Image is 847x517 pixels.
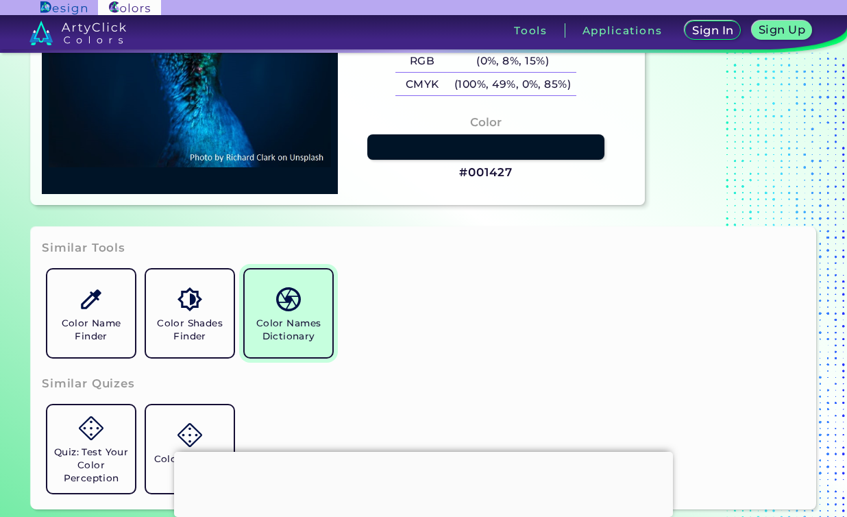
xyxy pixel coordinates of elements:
[53,446,130,485] h5: Quiz: Test Your Color Perception
[754,22,809,39] a: Sign Up
[42,264,140,363] a: Color Name Finder
[42,240,125,256] h3: Similar Tools
[79,416,103,440] img: icon_game.svg
[29,21,126,45] img: logo_artyclick_colors_white.svg
[250,317,327,343] h5: Color Names Dictionary
[761,25,803,35] h5: Sign Up
[151,317,228,343] h5: Color Shades Finder
[395,73,449,95] h5: CMYK
[276,287,300,311] img: icon_color_names_dictionary.svg
[140,264,239,363] a: Color Shades Finder
[694,25,732,36] h5: Sign In
[151,453,228,479] h5: Color Memory Game
[687,22,738,39] a: Sign In
[177,423,201,447] img: icon_game.svg
[514,25,548,36] h3: Tools
[395,50,449,73] h5: RGB
[40,1,86,14] img: ArtyClick Design logo
[459,165,512,181] h3: #001427
[42,376,135,392] h3: Similar Quizes
[239,264,338,363] a: Color Names Dictionary
[79,287,103,311] img: icon_color_name_finder.svg
[140,400,239,498] a: Color Memory Game
[582,25,663,36] h3: Applications
[174,452,673,514] iframe: Advertisement
[42,400,140,498] a: Quiz: Test Your Color Perception
[449,50,576,73] h5: (0%, 8%, 15%)
[53,317,130,343] h5: Color Name Finder
[177,287,201,311] img: icon_color_shades.svg
[470,112,502,132] h4: Color
[449,73,576,95] h5: (100%, 49%, 0%, 85%)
